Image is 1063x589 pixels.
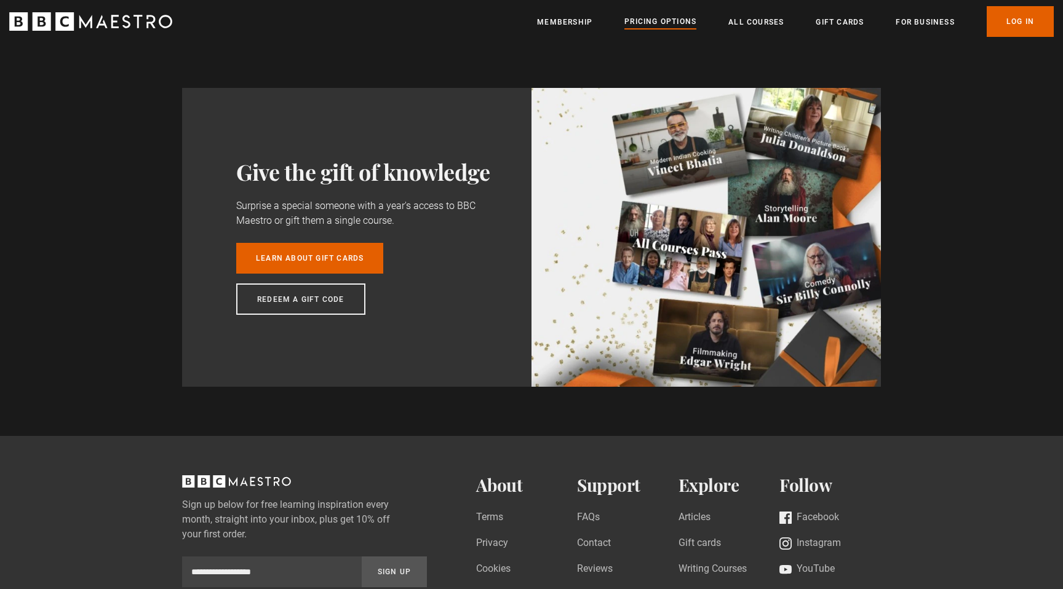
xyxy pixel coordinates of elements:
a: For business [896,16,954,28]
h2: About [476,475,578,496]
a: Articles [679,510,711,526]
h2: Support [577,475,679,496]
div: Sign up to newsletter [182,556,427,587]
a: Instagram [779,536,841,552]
a: Facebook [779,510,839,526]
h2: Follow [779,475,881,496]
a: YouTube [779,561,835,578]
button: Sign Up [362,556,427,587]
a: Membership [537,16,592,28]
a: Log In [987,6,1054,37]
a: All Courses [728,16,784,28]
a: Terms [476,510,503,526]
svg: BBC Maestro, back to top [182,475,291,488]
a: Gift cards [679,536,721,552]
a: Writing Courses [679,561,747,578]
a: BBC Maestro, back to top [182,480,291,491]
p: Surprise a special someone with a year's access to BBC Maestro or gift them a single course. [236,199,490,228]
a: FAQs [577,510,600,526]
a: Privacy [476,536,508,552]
nav: Primary [537,6,1054,37]
h2: Explore [679,475,780,496]
svg: BBC Maestro [9,12,172,31]
label: Sign up below for free learning inspiration every month, straight into your inbox, plus get 10% o... [182,497,427,542]
a: Learn about gift cards [236,243,383,274]
a: Reviews [577,561,613,578]
a: Pricing Options [624,15,696,29]
a: Contact [577,536,611,552]
a: Gift Cards [816,16,864,28]
a: Cookies [476,561,511,578]
a: Redeem a gift code [236,283,365,315]
h3: Give the gift of knowledge [236,159,490,184]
